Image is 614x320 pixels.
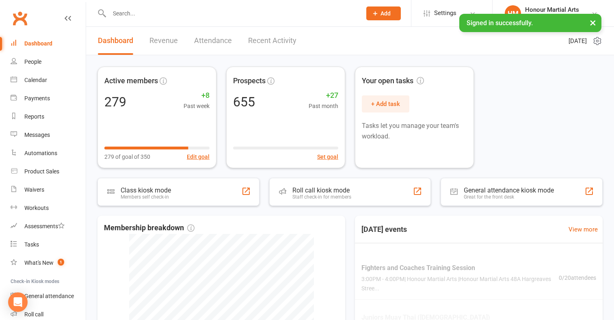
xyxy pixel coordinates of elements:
[24,311,43,318] div: Roll call
[11,144,86,162] a: Automations
[11,126,86,144] a: Messages
[309,102,338,110] span: Past month
[58,259,64,266] span: 1
[24,205,49,211] div: Workouts
[24,77,47,83] div: Calendar
[107,8,356,19] input: Search...
[184,102,210,110] span: Past week
[24,241,39,248] div: Tasks
[11,254,86,272] a: What's New1
[11,89,86,108] a: Payments
[525,13,579,21] div: Honour Martial Arts
[24,113,44,120] div: Reports
[104,152,150,161] span: 279 of goal of 350
[11,199,86,217] a: Workouts
[362,121,467,141] p: Tasks let you manage your team's workload.
[24,223,65,229] div: Assessments
[24,58,41,65] div: People
[292,186,351,194] div: Roll call kiosk mode
[10,8,30,28] a: Clubworx
[586,14,600,31] button: ×
[24,186,44,193] div: Waivers
[11,71,86,89] a: Calendar
[467,19,533,27] span: Signed in successfully.
[24,259,54,266] div: What's New
[248,27,296,55] a: Recent Activity
[11,287,86,305] a: General attendance kiosk mode
[24,95,50,102] div: Payments
[464,186,554,194] div: General attendance kiosk mode
[11,162,86,181] a: Product Sales
[569,36,587,46] span: [DATE]
[11,236,86,254] a: Tasks
[104,222,195,234] span: Membership breakdown
[434,4,456,22] span: Settings
[505,5,521,22] div: HM
[121,194,171,200] div: Members self check-in
[525,6,579,13] div: Honour Martial Arts
[361,275,559,293] span: 3:00PM - 4:00PM | Honour Martial Arts | Honour Martial Arts 48A Hargreaves Stree...
[194,27,232,55] a: Attendance
[24,168,59,175] div: Product Sales
[24,40,52,47] div: Dashboard
[11,53,86,71] a: People
[11,181,86,199] a: Waivers
[362,75,424,87] span: Your open tasks
[233,95,255,108] div: 655
[11,35,86,53] a: Dashboard
[569,225,598,234] a: View more
[381,10,391,17] span: Add
[317,152,338,161] button: Set goal
[233,75,266,87] span: Prospects
[11,217,86,236] a: Assessments
[559,273,596,282] span: 0 / 20 attendees
[362,95,409,112] button: + Add task
[187,152,210,161] button: Edit goal
[149,27,178,55] a: Revenue
[309,90,338,102] span: +27
[361,263,559,273] span: Fighters and Coaches Training Session
[11,108,86,126] a: Reports
[24,150,57,156] div: Automations
[104,95,126,108] div: 279
[8,292,28,312] div: Open Intercom Messenger
[24,132,50,138] div: Messages
[24,293,74,299] div: General attendance
[355,222,413,237] h3: [DATE] events
[121,186,171,194] div: Class kiosk mode
[464,194,554,200] div: Great for the front desk
[184,90,210,102] span: +8
[366,6,401,20] button: Add
[292,194,351,200] div: Staff check-in for members
[98,27,133,55] a: Dashboard
[104,75,158,87] span: Active members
